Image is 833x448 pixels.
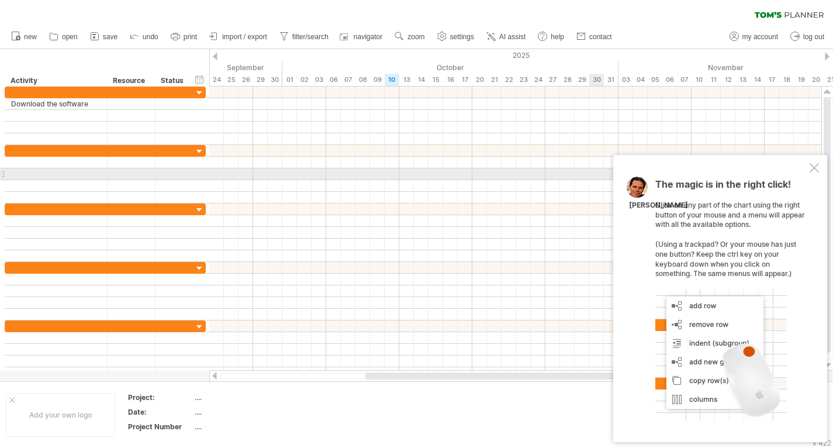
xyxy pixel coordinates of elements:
span: filter/search [292,33,329,41]
div: Project Number [128,422,192,432]
a: zoom [392,29,428,44]
div: Thursday, 20 November 2025 [808,74,823,86]
div: Monday, 13 October 2025 [399,74,414,86]
div: Friday, 17 October 2025 [458,74,472,86]
div: Project: [128,392,192,402]
span: AI assist [499,33,526,41]
a: open [46,29,81,44]
div: Thursday, 6 November 2025 [662,74,677,86]
div: Thursday, 16 October 2025 [443,74,458,86]
div: .... [195,407,293,417]
span: contact [589,33,612,41]
span: new [24,33,37,41]
div: Friday, 7 November 2025 [677,74,692,86]
div: Wednesday, 19 November 2025 [794,74,808,86]
a: settings [434,29,478,44]
div: Date: [128,407,192,417]
div: Monday, 3 November 2025 [618,74,633,86]
div: .... [195,392,293,402]
div: Tuesday, 30 September 2025 [268,74,282,86]
div: Wednesday, 24 September 2025 [209,74,224,86]
a: navigator [338,29,386,44]
span: settings [450,33,474,41]
span: import / export [222,33,267,41]
a: contact [573,29,616,44]
div: Click on any part of the chart using the right button of your mouse and a menu will appear with a... [655,180,807,421]
div: Monday, 10 November 2025 [692,74,706,86]
span: print [184,33,197,41]
div: Friday, 3 October 2025 [312,74,326,86]
div: Friday, 31 October 2025 [604,74,618,86]
div: Thursday, 13 November 2025 [735,74,750,86]
span: (Using a trackpad? Or your mouse has just one button? Keep the ctrl key on your keyboard down whe... [655,240,796,278]
div: v 422 [813,439,831,447]
div: Wednesday, 15 October 2025 [428,74,443,86]
div: Monday, 27 October 2025 [545,74,560,86]
a: my account [727,29,782,44]
a: undo [127,29,162,44]
div: Status [161,75,186,87]
div: Tuesday, 4 November 2025 [633,74,648,86]
span: help [551,33,564,41]
span: navigator [354,33,382,41]
div: Tuesday, 11 November 2025 [706,74,721,86]
div: Tuesday, 28 October 2025 [560,74,575,86]
div: Resource [113,75,148,87]
div: .... [195,422,293,432]
div: Friday, 14 November 2025 [750,74,765,86]
div: Thursday, 9 October 2025 [370,74,385,86]
div: Thursday, 25 September 2025 [224,74,239,86]
span: undo [143,33,158,41]
span: my account [742,33,778,41]
span: zoom [407,33,424,41]
a: new [8,29,40,44]
div: Wednesday, 12 November 2025 [721,74,735,86]
div: Friday, 24 October 2025 [531,74,545,86]
a: log out [787,29,828,44]
span: The magic is in the right click! [655,178,791,196]
div: Thursday, 30 October 2025 [589,74,604,86]
div: Wednesday, 5 November 2025 [648,74,662,86]
div: Wednesday, 22 October 2025 [502,74,516,86]
div: Thursday, 2 October 2025 [297,74,312,86]
div: Tuesday, 7 October 2025 [341,74,355,86]
span: save [103,33,117,41]
div: Add your own logo [6,393,115,437]
div: [PERSON_NAME] [629,201,688,211]
div: Friday, 26 September 2025 [239,74,253,86]
div: Monday, 6 October 2025 [326,74,341,86]
div: Download the software [11,98,101,109]
div: Thursday, 23 October 2025 [516,74,531,86]
div: Activity [11,75,101,87]
a: help [535,29,568,44]
div: Tuesday, 14 October 2025 [414,74,428,86]
a: AI assist [483,29,529,44]
div: Monday, 17 November 2025 [765,74,779,86]
div: Tuesday, 18 November 2025 [779,74,794,86]
a: print [168,29,201,44]
div: Monday, 29 September 2025 [253,74,268,86]
a: save [87,29,121,44]
div: Wednesday, 1 October 2025 [282,74,297,86]
div: Friday, 10 October 2025 [385,74,399,86]
a: filter/search [276,29,332,44]
span: log out [803,33,824,41]
div: Wednesday, 8 October 2025 [355,74,370,86]
div: October 2025 [282,61,618,74]
div: Tuesday, 21 October 2025 [487,74,502,86]
span: open [62,33,78,41]
div: Wednesday, 29 October 2025 [575,74,589,86]
div: Monday, 20 October 2025 [472,74,487,86]
a: import / export [206,29,271,44]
